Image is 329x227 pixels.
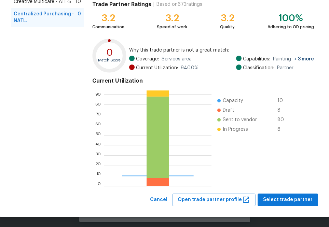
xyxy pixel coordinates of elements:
span: Services area [162,56,192,62]
div: 3.2 [220,15,235,22]
div: 3.2 [157,15,187,22]
text: Match Score [98,58,121,62]
span: 6 [277,126,288,133]
span: 940.0 % [181,65,198,71]
text: 60 [95,123,101,127]
button: Cancel [147,194,170,206]
text: 80 [95,102,101,107]
span: Classification: [243,65,274,71]
h4: Trade Partner Ratings [92,1,151,8]
div: | [151,1,156,8]
span: Capacity [223,97,243,104]
text: 10 [96,174,101,178]
div: Communication [92,24,124,30]
button: Select trade partner [258,194,318,206]
span: + 3 more [294,57,314,61]
span: 10 [277,97,288,104]
div: 100% [268,15,314,22]
text: 50 [95,133,101,137]
span: Open trade partner profile [178,196,250,204]
text: 0 [98,184,101,188]
span: Current Utilization: [136,65,178,71]
span: Capabilities: [243,56,270,62]
text: 40 [95,143,101,147]
text: 30 [95,153,101,157]
span: Painting [273,56,314,62]
text: 70 [96,113,101,117]
span: Centralized Purchasing - NATL. [14,11,78,24]
text: 0 [106,48,112,57]
span: Partner [277,65,293,71]
div: Based on 673 ratings [156,1,202,8]
span: In Progress [223,126,248,133]
div: Adhering to OD pricing [268,24,314,30]
text: 20 [95,164,101,168]
div: Speed of work [157,24,187,30]
span: Cancel [150,196,167,204]
span: 8 [277,107,288,114]
span: 80 [277,116,288,123]
div: Quality [220,24,235,30]
span: Draft [223,107,234,114]
text: 90 [95,93,101,97]
span: Sent to vendor [223,116,257,123]
span: Coverage: [136,56,159,62]
span: 0 [78,11,81,24]
button: Open trade partner profile [172,194,256,206]
h4: Current Utilization [92,77,314,84]
span: Select trade partner [263,196,313,204]
span: Why this trade partner is not a great match: [129,47,314,54]
div: 3.2 [92,15,124,22]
